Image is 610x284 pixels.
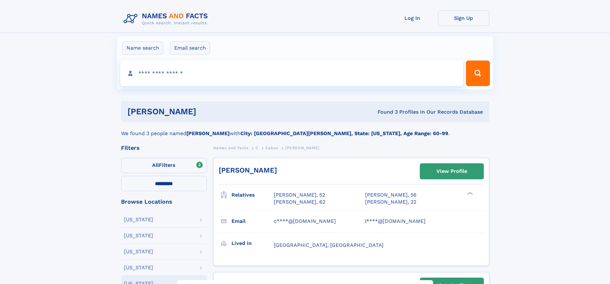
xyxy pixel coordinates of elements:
[232,216,274,227] h3: Email
[124,233,153,238] div: [US_STATE]
[274,242,384,248] span: [GEOGRAPHIC_DATA], [GEOGRAPHIC_DATA]
[213,144,248,152] a: Names and Facts
[121,199,207,205] div: Browse Locations
[121,158,207,173] label: Filters
[438,10,489,26] a: Sign Up
[265,146,278,150] span: Cabus
[240,130,448,136] b: City: [GEOGRAPHIC_DATA][PERSON_NAME], State: [US_STATE], Age Range: 60-99
[365,199,416,206] a: [PERSON_NAME], 22
[127,108,287,116] h1: [PERSON_NAME]
[121,122,489,137] div: We found 3 people named with .
[265,144,278,152] a: Cabus
[120,61,463,86] input: search input
[274,191,325,199] a: [PERSON_NAME], 52
[219,166,277,174] a: [PERSON_NAME]
[285,146,320,150] span: [PERSON_NAME]
[274,199,325,206] a: [PERSON_NAME], 62
[232,238,274,249] h3: Lived in
[387,10,438,26] a: Log In
[436,164,467,179] div: View Profile
[466,61,490,86] button: Search Button
[256,146,258,150] span: C
[365,191,417,199] a: [PERSON_NAME], 56
[152,162,159,168] span: All
[124,249,153,254] div: [US_STATE]
[122,41,163,55] label: Name search
[124,217,153,222] div: [US_STATE]
[170,41,210,55] label: Email search
[121,10,213,28] img: Logo Names and Facts
[420,164,484,179] a: View Profile
[287,109,483,116] div: Found 3 Profiles In Our Records Database
[232,190,274,200] h3: Relatives
[186,130,230,136] b: [PERSON_NAME]
[124,265,153,270] div: [US_STATE]
[466,191,473,196] div: ❯
[121,145,207,151] div: Filters
[256,144,258,152] a: C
